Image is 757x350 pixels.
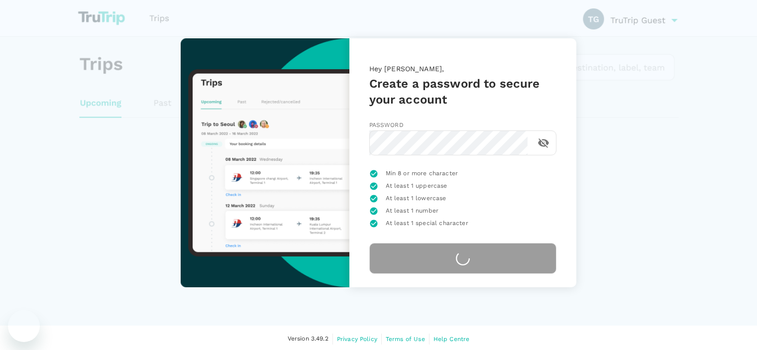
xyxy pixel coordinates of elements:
h5: Create a password to secure your account [369,76,556,108]
span: Password [369,121,404,128]
span: Version 3.49.2 [288,334,328,344]
span: At least 1 number [386,206,439,216]
a: Privacy Policy [337,334,377,345]
span: At least 1 special character [386,219,468,229]
span: Terms of Use [386,336,425,343]
iframe: Button to launch messaging window [8,310,40,342]
a: Terms of Use [386,334,425,345]
button: toggle password visibility [532,131,555,155]
span: Min 8 or more character [386,169,458,179]
span: Privacy Policy [337,336,377,343]
span: At least 1 lowercase [386,194,446,204]
span: Help Centre [433,336,470,343]
img: trutrip-set-password [181,38,349,287]
a: Help Centre [433,334,470,345]
span: At least 1 uppercase [386,181,447,191]
p: Hey [PERSON_NAME], [369,64,556,76]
